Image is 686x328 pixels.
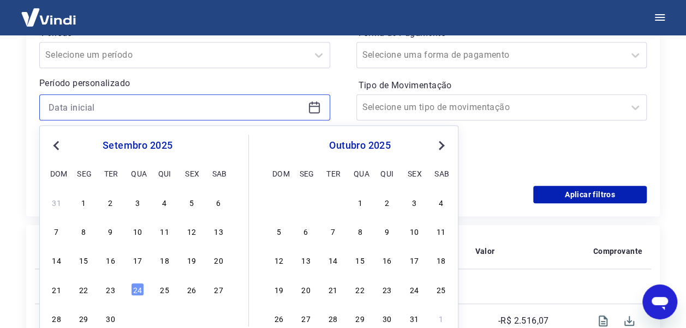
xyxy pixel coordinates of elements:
div: Choose quarta-feira, 1 de outubro de 2025 [131,312,144,325]
div: Choose sexta-feira, 31 de outubro de 2025 [408,312,421,325]
div: Choose domingo, 14 de setembro de 2025 [50,253,63,266]
div: Choose segunda-feira, 29 de setembro de 2025 [77,312,90,325]
button: Aplicar filtros [533,186,647,203]
div: Choose domingo, 28 de setembro de 2025 [50,312,63,325]
div: Choose sexta-feira, 12 de setembro de 2025 [185,224,198,238]
div: Choose quarta-feira, 15 de outubro de 2025 [354,253,367,266]
div: Choose sexta-feira, 24 de outubro de 2025 [408,283,421,296]
div: Choose domingo, 19 de outubro de 2025 [272,283,285,296]
div: qua [131,167,144,180]
div: dom [272,167,285,180]
div: Choose terça-feira, 16 de setembro de 2025 [104,253,117,266]
div: Choose quinta-feira, 23 de outubro de 2025 [380,283,393,296]
div: Choose sexta-feira, 26 de setembro de 2025 [185,283,198,296]
div: Choose terça-feira, 30 de setembro de 2025 [326,196,339,209]
div: sex [408,167,421,180]
div: Choose domingo, 28 de setembro de 2025 [272,196,285,209]
iframe: Botão para abrir a janela de mensagens [642,284,677,319]
div: Choose terça-feira, 2 de setembro de 2025 [104,196,117,209]
div: Choose sábado, 27 de setembro de 2025 [212,283,225,296]
div: month 2025-09 [49,194,226,326]
div: Choose terça-feira, 14 de outubro de 2025 [326,253,339,266]
div: Choose quarta-feira, 17 de setembro de 2025 [131,253,144,266]
div: Choose terça-feira, 30 de setembro de 2025 [104,312,117,325]
div: Choose domingo, 7 de setembro de 2025 [50,224,63,238]
div: dom [50,167,63,180]
div: Choose segunda-feira, 20 de outubro de 2025 [299,283,312,296]
div: Choose segunda-feira, 15 de setembro de 2025 [77,253,90,266]
div: Choose quarta-feira, 24 de setembro de 2025 [131,283,144,296]
div: Choose sábado, 4 de outubro de 2025 [212,312,225,325]
div: Choose domingo, 12 de outubro de 2025 [272,253,285,266]
label: Tipo de Movimentação [359,79,645,92]
div: Choose sábado, 20 de setembro de 2025 [212,253,225,266]
p: Comprovante [593,246,642,257]
div: Choose segunda-feira, 29 de setembro de 2025 [299,196,312,209]
div: Choose terça-feira, 21 de outubro de 2025 [326,283,339,296]
div: Choose sexta-feira, 10 de outubro de 2025 [408,224,421,238]
div: sab [212,167,225,180]
div: Choose quarta-feira, 3 de setembro de 2025 [131,196,144,209]
div: Choose domingo, 21 de setembro de 2025 [50,283,63,296]
div: Choose sexta-feira, 17 de outubro de 2025 [408,253,421,266]
div: Choose quarta-feira, 10 de setembro de 2025 [131,224,144,238]
div: Choose segunda-feira, 27 de outubro de 2025 [299,312,312,325]
img: Vindi [13,1,84,34]
div: Choose quinta-feira, 2 de outubro de 2025 [380,196,393,209]
div: Choose domingo, 5 de outubro de 2025 [272,224,285,238]
div: Choose segunda-feira, 13 de outubro de 2025 [299,253,312,266]
div: seg [299,167,312,180]
div: Choose quarta-feira, 1 de outubro de 2025 [354,196,367,209]
div: Choose quarta-feira, 29 de outubro de 2025 [354,312,367,325]
input: Data inicial [49,99,303,116]
div: Choose quinta-feira, 16 de outubro de 2025 [380,253,393,266]
div: Choose quinta-feira, 2 de outubro de 2025 [158,312,171,325]
div: Choose segunda-feira, 22 de setembro de 2025 [77,283,90,296]
div: Choose sexta-feira, 5 de setembro de 2025 [185,196,198,209]
div: Choose sábado, 13 de setembro de 2025 [212,224,225,238]
div: Choose sexta-feira, 3 de outubro de 2025 [185,312,198,325]
div: Choose quinta-feira, 4 de setembro de 2025 [158,196,171,209]
div: Choose domingo, 31 de agosto de 2025 [50,196,63,209]
div: Choose sábado, 1 de novembro de 2025 [434,312,448,325]
div: Choose sábado, 25 de outubro de 2025 [434,283,448,296]
div: ter [104,167,117,180]
div: ter [326,167,339,180]
button: Next Month [435,139,448,152]
p: -R$ 2.516,07 [498,314,549,327]
div: Choose segunda-feira, 8 de setembro de 2025 [77,224,90,238]
div: Choose terça-feira, 9 de setembro de 2025 [104,224,117,238]
div: sab [434,167,448,180]
div: Choose sexta-feira, 19 de setembro de 2025 [185,253,198,266]
div: Choose quinta-feira, 25 de setembro de 2025 [158,283,171,296]
div: Choose sexta-feira, 3 de outubro de 2025 [408,196,421,209]
div: Choose segunda-feira, 6 de outubro de 2025 [299,224,312,238]
div: Choose quarta-feira, 8 de outubro de 2025 [354,224,367,238]
p: Valor [475,246,494,257]
div: Choose terça-feira, 28 de outubro de 2025 [326,312,339,325]
div: Choose sábado, 11 de outubro de 2025 [434,224,448,238]
div: Choose quinta-feira, 18 de setembro de 2025 [158,253,171,266]
div: Choose quarta-feira, 22 de outubro de 2025 [354,283,367,296]
div: Choose sábado, 4 de outubro de 2025 [434,196,448,209]
div: qui [380,167,393,180]
div: qua [354,167,367,180]
div: Choose quinta-feira, 9 de outubro de 2025 [380,224,393,238]
div: Choose sábado, 18 de outubro de 2025 [434,253,448,266]
div: Choose terça-feira, 7 de outubro de 2025 [326,224,339,238]
div: outubro 2025 [271,139,449,152]
button: Previous Month [50,139,63,152]
div: Choose quinta-feira, 11 de setembro de 2025 [158,224,171,238]
div: sex [185,167,198,180]
div: Choose domingo, 26 de outubro de 2025 [272,312,285,325]
div: seg [77,167,90,180]
div: Choose sábado, 6 de setembro de 2025 [212,196,225,209]
div: Choose terça-feira, 23 de setembro de 2025 [104,283,117,296]
div: qui [158,167,171,180]
div: setembro 2025 [49,139,226,152]
div: Choose segunda-feira, 1 de setembro de 2025 [77,196,90,209]
div: Choose quinta-feira, 30 de outubro de 2025 [380,312,393,325]
div: month 2025-10 [271,194,449,326]
p: Período personalizado [39,77,330,90]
